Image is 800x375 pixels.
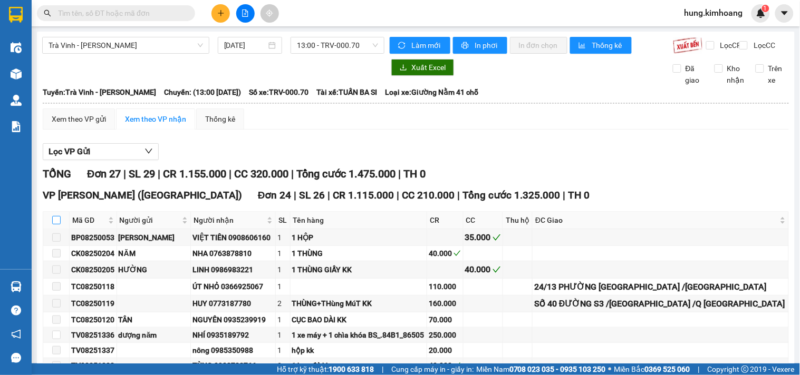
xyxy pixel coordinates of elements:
[9,7,23,23] img: logo-vxr
[70,279,117,295] td: TC08250118
[277,298,288,309] div: 2
[403,167,426,180] span: TH 0
[411,40,442,51] span: Làm mới
[71,360,115,371] div: TV08251338
[192,314,274,325] div: NGUYÊN 0935239919
[463,189,561,201] span: Tổng cước 1.325.000
[510,37,567,54] button: In đơn chọn
[568,189,590,201] span: TH 0
[158,167,160,180] span: |
[534,297,787,310] div: SỐ 40 ĐƯỜNG S3 /[GEOGRAPHIC_DATA] /Q [GEOGRAPHIC_DATA]
[749,40,777,51] span: Lọc CC
[429,360,461,371] div: 40.000
[43,143,159,160] button: Lọc VP Gửi
[464,212,503,229] th: CC
[475,40,499,51] span: In phơi
[44,9,51,17] span: search
[398,167,401,180] span: |
[493,265,501,274] span: check
[698,363,700,375] span: |
[400,64,407,72] span: download
[123,167,126,180] span: |
[58,7,182,19] input: Tìm tên, số ĐT hoặc mã đơn
[249,86,309,98] span: Số xe: TRV-000.70
[723,63,749,86] span: Kho nhận
[609,367,612,371] span: ⚪️
[762,5,769,12] sup: 1
[217,9,225,17] span: plus
[673,37,703,54] img: 9k=
[276,212,290,229] th: SL
[563,189,566,201] span: |
[294,189,297,201] span: |
[391,59,454,76] button: downloadXuất Excel
[316,86,377,98] span: Tài xế: TUẤN BA SI
[535,214,778,226] span: ĐC Giao
[427,212,463,229] th: CR
[70,295,117,312] td: TC08250119
[277,232,288,243] div: 1
[205,113,235,125] div: Thống kê
[11,121,22,132] img: solution-icon
[11,95,22,106] img: warehouse-icon
[192,232,274,243] div: VIỆT TIÊN 0908606160
[741,366,749,373] span: copyright
[119,329,189,341] div: dượng năm
[194,214,265,226] span: Người nhận
[129,167,155,180] span: SL 29
[72,214,106,226] span: Mã GD
[43,88,156,96] b: Tuyến: Trà Vinh - [PERSON_NAME]
[465,231,501,244] div: 35.000
[382,363,383,375] span: |
[144,147,153,155] span: down
[429,281,461,292] div: 110.000
[292,329,426,341] div: 1 xe máy + 1 chìa khóa BS_.84B1_86505
[70,261,117,278] td: CK08250205
[756,8,766,18] img: icon-new-feature
[87,167,121,180] span: Đơn 27
[71,264,115,275] div: CK08250205
[509,365,606,373] strong: 0708 023 035 - 0935 103 250
[454,362,461,369] span: check
[71,248,115,259] div: CK08250204
[503,212,533,229] th: Thu hộ
[229,167,232,180] span: |
[71,314,115,325] div: TC08250120
[11,42,22,53] img: warehouse-icon
[43,189,242,201] span: VP [PERSON_NAME] ([GEOGRAPHIC_DATA])
[43,167,71,180] span: TỔNG
[296,167,396,180] span: Tổng cước 1.475.000
[780,8,789,18] span: caret-down
[71,329,115,341] div: TV08251336
[454,250,461,257] span: check
[11,329,21,339] span: notification
[70,358,117,373] td: TV08251338
[70,343,117,358] td: TV08251337
[385,86,478,98] span: Loại xe: Giường Nằm 41 chỗ
[192,329,274,341] div: NHÍ 0935189792
[676,6,751,19] span: hung.kimhoang
[119,264,189,275] div: HƯỜNG
[125,113,186,125] div: Xem theo VP nhận
[211,4,230,23] button: plus
[242,9,249,17] span: file-add
[292,314,426,325] div: CỤC BAO DÀI KK
[328,189,331,201] span: |
[119,232,189,243] div: [PERSON_NAME]
[292,360,426,371] div: 1 bao đỏ kk
[570,37,632,54] button: bar-chartThống kê
[192,344,274,356] div: nông 0985350988
[71,281,115,292] div: TC08250118
[429,344,461,356] div: 20.000
[614,363,690,375] span: Miền Bắc
[411,62,446,73] span: Xuất Excel
[429,314,461,325] div: 70.000
[429,248,461,259] div: 40.000
[192,264,274,275] div: LINH 0986983221
[70,312,117,328] td: TC08250120
[764,5,767,12] span: 1
[71,298,115,309] div: TC08250119
[292,264,426,275] div: 1 THÙNG GIẤY KK
[192,248,274,259] div: NHA 0763878810
[11,353,21,363] span: message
